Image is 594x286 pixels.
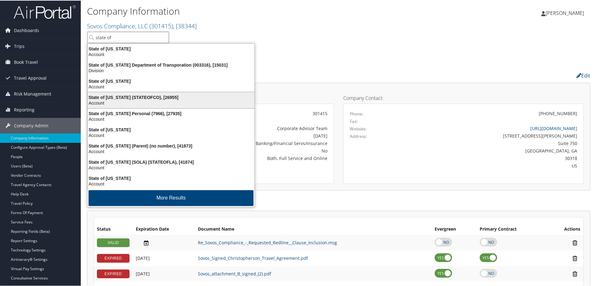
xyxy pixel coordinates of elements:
div: Account [84,51,258,57]
span: Reporting [14,101,34,117]
div: State of [US_STATE] (STATEOFCO), [26955] [84,94,258,100]
div: [PHONE_NUMBER] [539,110,577,116]
th: Primary Contract [477,223,547,234]
span: Trips [14,38,25,54]
label: Address: [350,133,367,139]
div: State of [US_STATE] [84,175,258,181]
button: More Results [89,190,254,205]
div: Account [84,100,258,105]
span: , [ 38344 ] [173,21,197,30]
label: Fax: [350,118,358,124]
div: [STREET_ADDRESS][PERSON_NAME] [409,132,578,138]
a: Edit [576,72,590,78]
th: Status [94,223,133,234]
div: Account [84,83,258,89]
input: Search Accounts [87,31,169,43]
th: Actions [547,223,583,234]
div: VALID [97,238,130,246]
h1: Company Information [87,4,423,17]
a: [PERSON_NAME] [541,3,590,22]
i: Remove Contract [569,239,580,246]
div: State of [US_STATE] [84,45,258,51]
div: Add/Edit Date [136,270,192,276]
span: Travel Approval [14,70,47,85]
th: Document Name [195,223,432,234]
span: Company Admin [14,117,48,133]
a: Sovos_Signed_Christopherson_Travel_Agreement.pdf [198,255,308,260]
div: State of [US_STATE] (SOLA) (STATEOFLA), [41874] [84,159,258,164]
div: Add/Edit Date [136,255,192,260]
div: Add/Edit Date [136,239,192,246]
div: Division [84,67,258,73]
div: Account [84,164,258,170]
div: [GEOGRAPHIC_DATA], GA [409,147,578,153]
h4: Company Contact: [343,95,584,100]
div: Account [84,148,258,154]
a: [URL][DOMAIN_NAME] [530,125,577,131]
div: State of [US_STATE] (Parent) (no number), [41873] [84,143,258,148]
a: Re_Sovos_Compliance_-_Requested_Redline__Clause_Inclusion.msg [198,239,337,245]
span: [PERSON_NAME] [546,9,584,16]
div: Account [84,181,258,186]
div: EXPIRED [97,253,130,262]
span: Dashboards [14,22,39,38]
label: Phone: [350,110,363,116]
span: Risk Management [14,86,51,101]
div: State of [US_STATE] [84,126,258,132]
span: Book Travel [14,54,38,69]
th: Expiration Date [133,223,195,234]
span: [DATE] [136,270,150,276]
div: State of [US_STATE] [84,78,258,83]
div: US [409,162,578,168]
div: State of [US_STATE] Personal (7966), [27935] [84,110,258,116]
img: airportal-logo.png [14,4,76,19]
span: ( 301415 ) [149,21,173,30]
div: State of [US_STATE] Department of Transporation (003316), [15031] [84,62,258,67]
i: Remove Contract [569,270,580,277]
h2: Contracts: [87,197,590,208]
div: Suite 750 [409,139,578,146]
div: 30318 [409,154,578,161]
i: Remove Contract [569,255,580,261]
a: Sovos_attachment_B_signed_(2).pdf [198,270,271,276]
div: Account [84,116,258,121]
span: [DATE] [136,255,150,260]
div: Account [84,132,258,138]
label: Website: [350,125,367,131]
div: EXPIRED [97,269,130,278]
a: Sovos Compliance, LLC [87,21,197,30]
th: Evergreen [432,223,477,234]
